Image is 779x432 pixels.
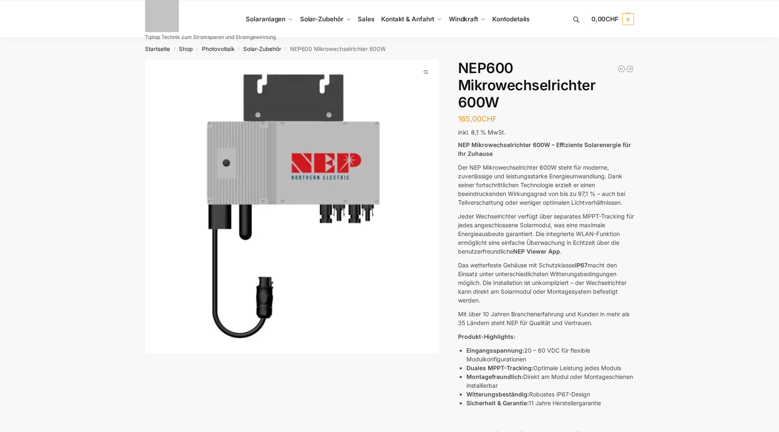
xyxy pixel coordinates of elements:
span: 0 [622,13,634,25]
a: Solar-Zubehör [243,46,281,52]
span: Solar-Zubehör [300,15,344,23]
strong: NEP Viewer App [513,248,560,255]
span: Kontakt & Anfahrt [381,15,434,23]
nav: Breadcrumb [130,38,649,60]
strong: Witterungsbeständig: [466,391,529,398]
span: / [193,46,201,53]
a: Startseite [145,46,170,52]
strong: NEP Mikrowechselrichter 600W – Effiziente Solarenergie für Ihr Zuhause [458,141,631,157]
a: Kontakt & Anfahrt [378,0,446,38]
bdi: 165,00 [458,114,497,123]
span: inkl. 8,1 % MwSt. [458,129,506,136]
p: Jeder Wechselrichter verfügt über separates MPPT-Tracking für jedes angeschlossene Solarmodul, wa... [458,212,634,256]
p: Das wetterfeste Gehäuse mit Schutzklasse macht den Einsatz unter unterschiedlichsten Witterungsbe... [458,261,634,305]
a: 0,00CHF 0 [591,7,634,32]
span: Kontodetails [492,15,530,23]
p: Robustes IP67-Design [466,390,634,399]
strong: Produkt-Highlights: [458,333,515,340]
span: / [170,46,179,53]
p: 11 Jahre Herstellergarantie [466,399,634,407]
strong: IP67 [575,262,588,269]
span: Sales [358,15,374,23]
a: WiFi Smart Plug für unseren Plug & Play Batteriespeicher [626,65,634,73]
a: Windkraft [446,0,489,38]
a: Sales [354,0,378,38]
a: Solar-Zubehör [297,0,354,38]
a: 100W Schwarz Flexible Solarpanel PV Monokrystallin für Wohnmobil, Balkonkraftwerk, Boot [617,65,626,73]
img: nep-microwechselrichter-600w [145,60,438,353]
h1: NEP600 Mikrowechselrichter 600W [458,60,634,111]
p: Mit über 10 Jahren Branchenerfahrung und Kunden in mehr als 35 Ländern steht NEP für Qualität und... [458,310,634,327]
strong: Eingangsspannung: [466,347,524,354]
p: 20 – 60 VDC für flexible Modulkonfigurationen [466,346,634,363]
p: Tiptop Technik zum Stromsparen und Stromgewinnung [145,35,276,40]
span: Windkraft [449,15,478,23]
span: CHF [606,15,619,23]
a: Shop [179,46,193,52]
span: CHF [481,114,497,123]
p: Direkt am Modul oder Montageschienen installierbar [466,372,634,390]
a: Kontodetails [489,0,533,38]
a: Nep 600nep microwechselrichter 600w e1747777732868 [145,60,438,353]
p: Der NEP Mikrowechselrichter 600W steht für moderne, zuverlässige und leistungsstarke Energieumwan... [458,163,634,207]
strong: Sicherheit & Garantie: [466,399,529,407]
strong: Montagefreundlich: [466,373,523,380]
strong: Duales MPPT-Tracking: [466,364,533,371]
span: / [281,46,290,53]
a: Photovoltaik [202,46,234,52]
span: / [234,46,243,53]
p: Optimale Leistung jedes Moduls [466,363,634,372]
span: 0,00 [591,15,619,23]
